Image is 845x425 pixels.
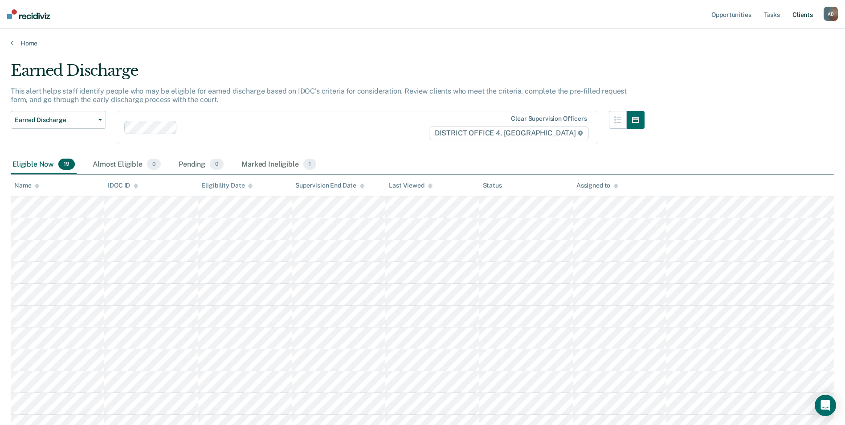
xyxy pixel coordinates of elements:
[7,9,50,19] img: Recidiviz
[240,155,318,175] div: Marked Ineligible1
[202,182,253,189] div: Eligibility Date
[147,159,161,170] span: 0
[11,39,834,47] a: Home
[11,87,627,104] p: This alert helps staff identify people who may be eligible for earned discharge based on IDOC’s c...
[15,116,95,124] span: Earned Discharge
[576,182,618,189] div: Assigned to
[11,155,77,175] div: Eligible Now19
[389,182,432,189] div: Last Viewed
[429,126,589,140] span: DISTRICT OFFICE 4, [GEOGRAPHIC_DATA]
[210,159,224,170] span: 0
[14,182,39,189] div: Name
[295,182,364,189] div: Supervision End Date
[511,115,587,123] div: Clear supervision officers
[58,159,75,170] span: 19
[303,159,316,170] span: 1
[11,111,106,129] button: Earned Discharge
[177,155,225,175] div: Pending0
[91,155,163,175] div: Almost Eligible0
[108,182,138,189] div: IDOC ID
[11,61,645,87] div: Earned Discharge
[815,395,836,416] div: Open Intercom Messenger
[824,7,838,21] div: A B
[483,182,502,189] div: Status
[824,7,838,21] button: AB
